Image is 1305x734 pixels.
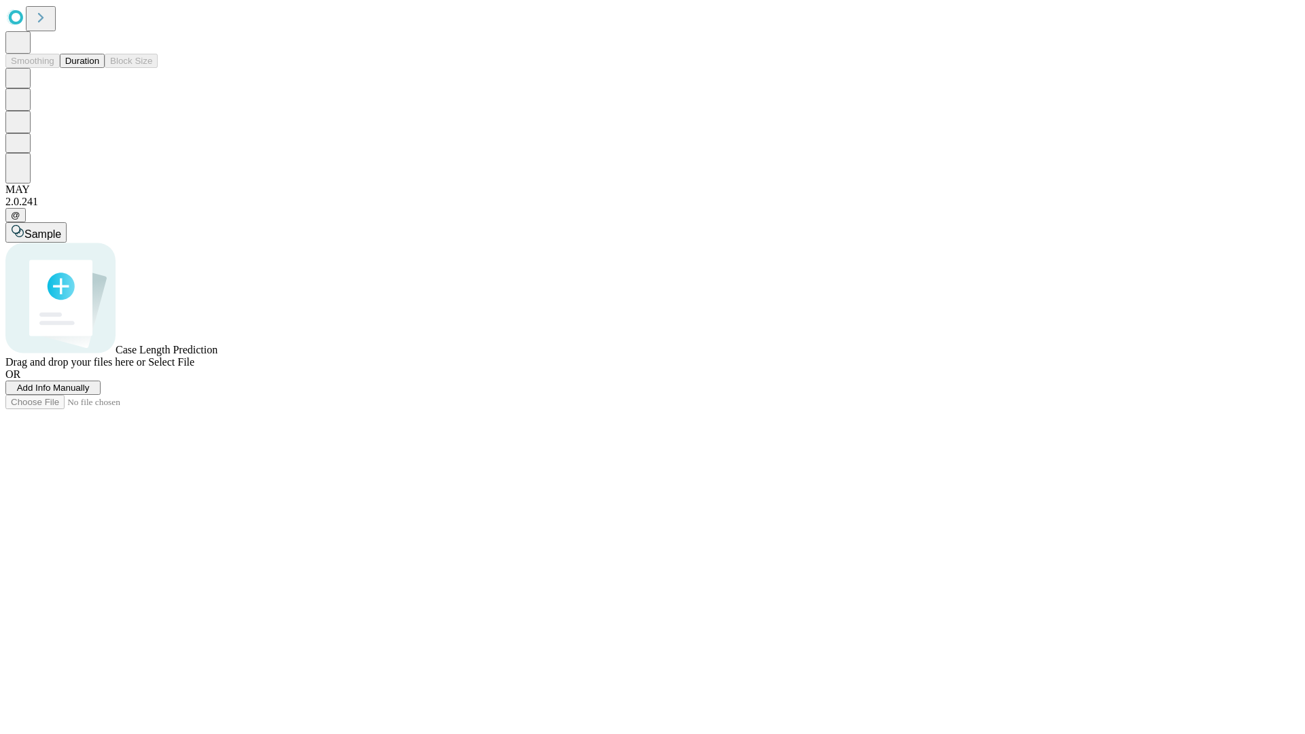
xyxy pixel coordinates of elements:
[5,183,1300,196] div: MAY
[5,381,101,395] button: Add Info Manually
[5,222,67,243] button: Sample
[17,383,90,393] span: Add Info Manually
[148,356,194,368] span: Select File
[24,228,61,240] span: Sample
[5,54,60,68] button: Smoothing
[116,344,217,355] span: Case Length Prediction
[105,54,158,68] button: Block Size
[5,356,145,368] span: Drag and drop your files here or
[60,54,105,68] button: Duration
[11,210,20,220] span: @
[5,196,1300,208] div: 2.0.241
[5,368,20,380] span: OR
[5,208,26,222] button: @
